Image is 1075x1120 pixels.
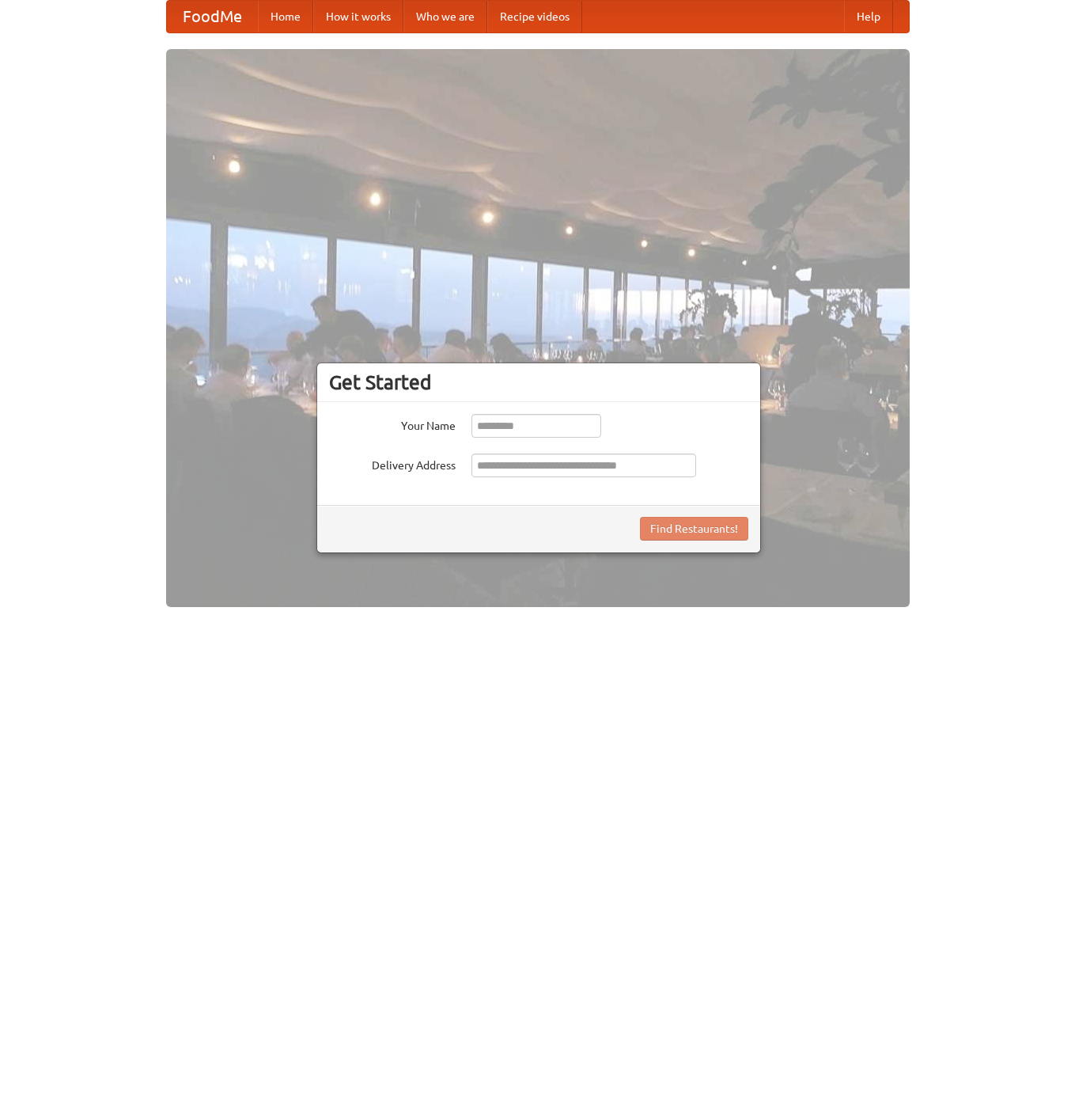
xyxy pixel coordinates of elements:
[329,454,456,473] label: Delivery Address
[258,1,313,32] a: Home
[487,1,582,32] a: Recipe videos
[167,1,258,32] a: FoodMe
[403,1,487,32] a: Who we are
[844,1,893,32] a: Help
[329,370,748,394] h3: Get Started
[313,1,403,32] a: How it works
[329,414,456,434] label: Your Name
[640,517,748,541] button: Find Restaurants!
